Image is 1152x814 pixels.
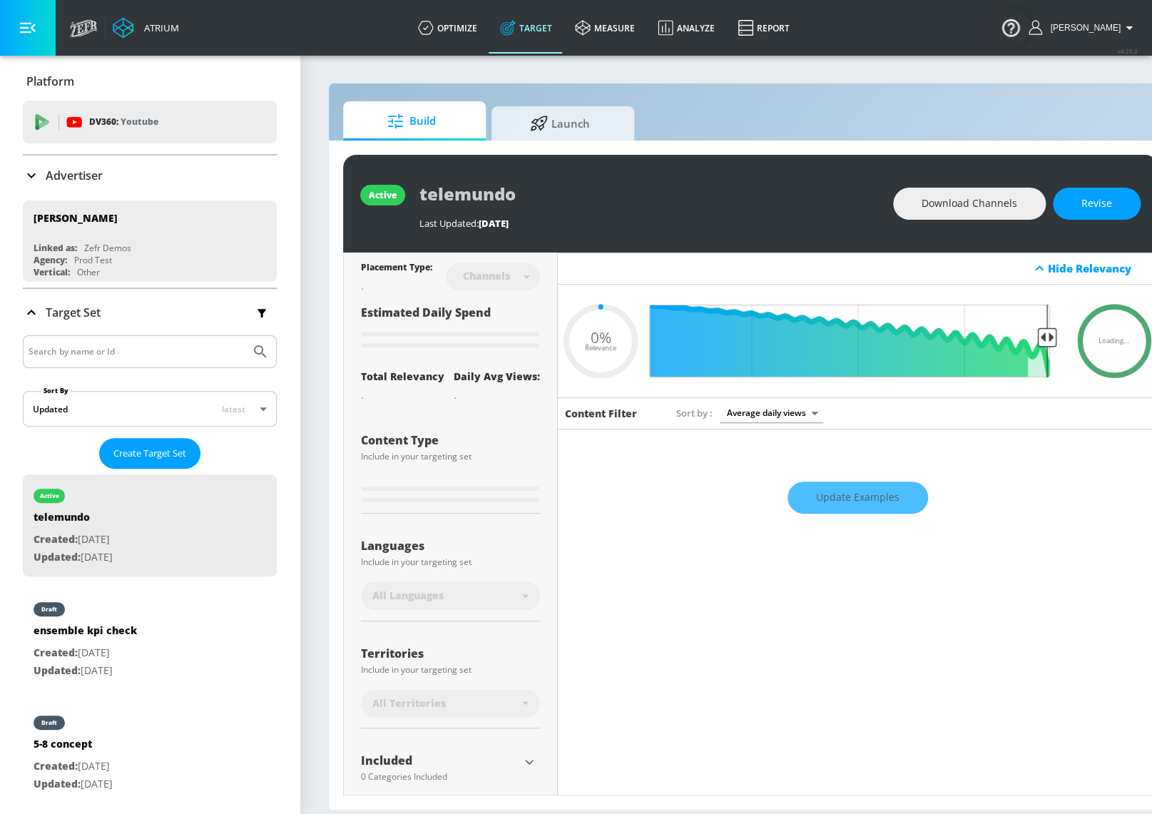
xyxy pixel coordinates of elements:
[138,21,179,34] div: Atrium
[361,305,491,320] span: Estimated Daily Spend
[361,305,540,352] div: Estimated Daily Spend
[23,101,277,143] div: DV360: Youtube
[489,2,564,54] a: Target
[479,217,509,230] span: [DATE]
[1053,188,1141,220] button: Revise
[34,737,113,758] div: 5-8 concept
[361,452,540,461] div: Include in your targeting set
[34,549,113,566] p: [DATE]
[361,370,444,383] div: Total Relevancy
[369,189,397,201] div: active
[34,644,137,662] p: [DATE]
[419,217,879,230] div: Last Updated:
[922,195,1017,213] span: Download Channels
[991,7,1031,47] button: Open Resource Center
[46,305,101,320] p: Target Set
[1081,195,1112,213] span: Revise
[565,407,637,420] h6: Content Filter
[34,242,77,254] div: Linked as:
[361,666,540,674] div: Include in your targeting set
[34,775,113,793] p: [DATE]
[77,266,100,278] div: Other
[84,242,131,254] div: Zefr Demos
[34,662,137,680] p: [DATE]
[361,581,540,610] div: All Languages
[34,646,78,659] span: Created:
[1048,261,1149,275] div: Hide Relevancy
[41,606,57,613] div: draft
[1044,23,1121,33] span: login as: justin.nim@zefr.com
[46,168,103,183] p: Advertiser
[23,474,277,576] div: activetelemundoCreated:[DATE]Updated:[DATE]
[23,61,277,101] div: Platform
[222,403,245,415] span: latest
[33,403,68,415] div: Updated
[361,689,540,718] div: All Territories
[1118,47,1138,55] span: v 4.25.2
[41,719,57,726] div: draft
[29,342,245,361] input: Search by name or Id
[34,532,78,546] span: Created:
[23,200,277,282] div: [PERSON_NAME]Linked as:Zefr DemosAgency:Prod TestVertical:Other
[357,104,466,138] span: Build
[361,648,540,659] div: Territories
[456,270,517,282] div: Channels
[74,254,112,266] div: Prod Test
[361,434,540,446] div: Content Type
[407,2,489,54] a: optimize
[1099,337,1130,345] span: Loading...
[34,759,78,773] span: Created:
[1029,19,1138,36] button: [PERSON_NAME]
[23,289,277,336] div: Target Set
[23,588,277,690] div: draftensemble kpi checkCreated:[DATE]Updated:[DATE]
[591,330,611,345] span: 0%
[99,438,200,469] button: Create Target Set
[23,156,277,195] div: Advertiser
[646,2,726,54] a: Analyze
[361,540,540,551] div: Languages
[34,624,137,644] div: ensemble kpi check
[40,492,59,499] div: active
[34,254,67,266] div: Agency:
[454,370,540,383] div: Daily Avg Views:
[372,589,444,603] span: All Languages
[113,445,186,462] span: Create Target Set
[361,755,519,766] div: Included
[89,114,158,130] p: DV360:
[34,531,113,549] p: [DATE]
[34,510,113,531] div: telemundo
[361,558,540,566] div: Include in your targeting set
[893,188,1046,220] button: Download Channels
[506,106,614,141] span: Launch
[34,663,81,677] span: Updated:
[26,73,74,89] p: Platform
[121,114,158,129] p: Youtube
[23,701,277,803] div: draft5-8 conceptCreated:[DATE]Updated:[DATE]
[361,773,519,781] div: 0 Categories Included
[34,266,70,278] div: Vertical:
[720,403,823,422] div: Average daily views
[34,211,118,225] div: [PERSON_NAME]
[113,17,179,39] a: Atrium
[676,407,713,419] span: Sort by
[564,2,646,54] a: measure
[34,777,81,790] span: Updated:
[361,261,432,276] div: Placement Type:
[34,758,113,775] p: [DATE]
[726,2,801,54] a: Report
[585,345,616,352] span: Relevance
[372,696,446,711] span: All Territories
[658,305,1057,377] input: Final Threshold
[41,386,71,395] label: Sort By
[34,550,81,564] span: Updated:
